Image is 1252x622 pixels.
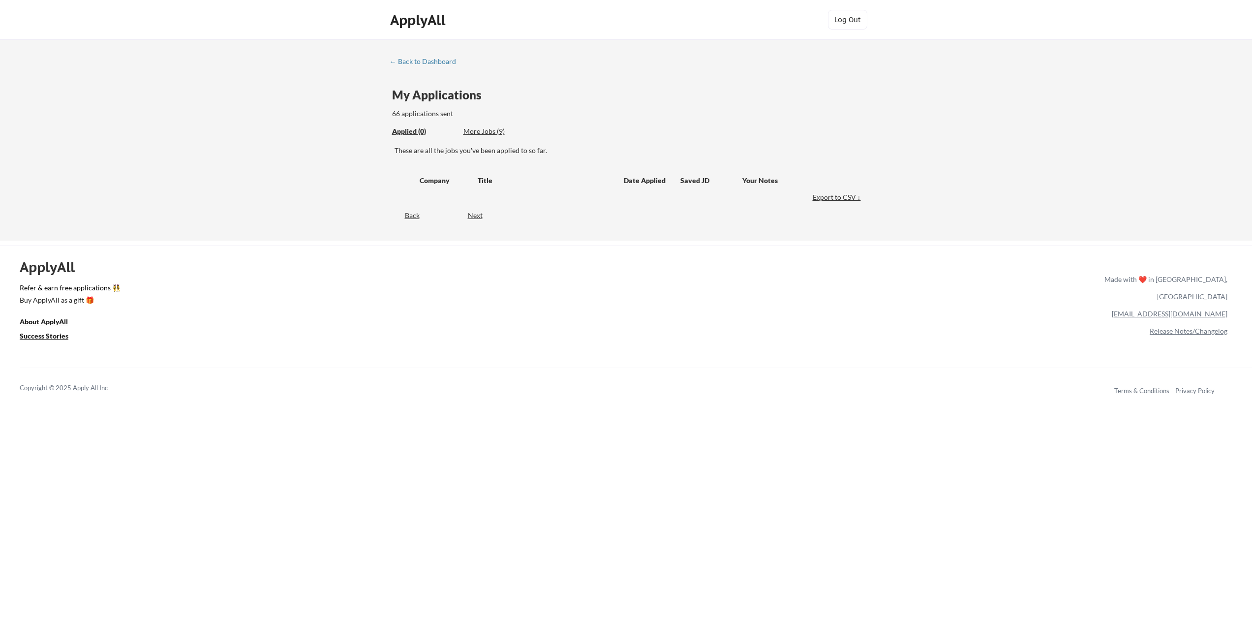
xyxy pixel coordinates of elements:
div: ← Back to Dashboard [390,58,463,65]
div: My Applications [392,89,489,101]
div: More Jobs (9) [463,126,536,136]
div: Date Applied [624,176,667,186]
div: ApplyAll [20,259,86,276]
a: Terms & Conditions [1114,387,1169,395]
u: Success Stories [20,332,68,340]
div: Saved JD [680,171,742,189]
a: Success Stories [20,331,82,343]
div: Next [468,211,494,220]
u: About ApplyAll [20,317,68,326]
div: Your Notes [742,176,855,186]
div: 66 applications sent [392,109,582,119]
a: About ApplyAll [20,316,82,329]
div: These are all the jobs you've been applied to so far. [392,126,456,137]
a: [EMAIL_ADDRESS][DOMAIN_NAME] [1112,310,1227,318]
a: Privacy Policy [1175,387,1215,395]
div: These are all the jobs you've been applied to so far. [395,146,863,155]
div: Copyright © 2025 Apply All Inc [20,383,133,393]
div: Applied (0) [392,126,456,136]
div: Made with ❤️ in [GEOGRAPHIC_DATA], [GEOGRAPHIC_DATA] [1100,271,1227,305]
div: ApplyAll [390,12,448,29]
div: Company [420,176,469,186]
button: Log Out [828,10,867,30]
div: Title [478,176,614,186]
div: Export to CSV ↓ [813,192,863,202]
div: Buy ApplyAll as a gift 🎁 [20,297,118,304]
a: Refer & earn free applications 👯‍♀️ [20,284,899,295]
a: ← Back to Dashboard [390,58,463,67]
a: Buy ApplyAll as a gift 🎁 [20,295,118,307]
a: Release Notes/Changelog [1150,327,1227,335]
div: Back [390,211,420,220]
div: These are job applications we think you'd be a good fit for, but couldn't apply you to automatica... [463,126,536,137]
